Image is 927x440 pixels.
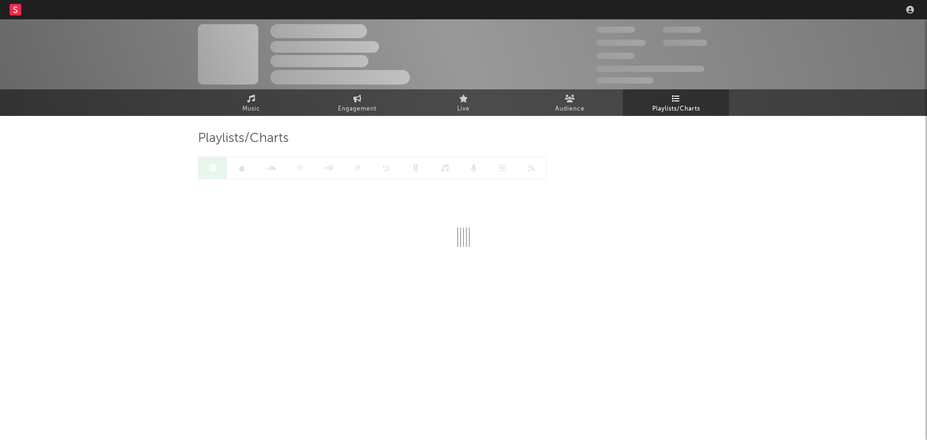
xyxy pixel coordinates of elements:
span: 1.000.000 [663,40,707,46]
span: Music [242,103,260,115]
span: Engagement [338,103,377,115]
span: 100.000 [663,27,701,33]
span: 300.000 [596,27,635,33]
span: Jump Score: 85.0 [596,77,653,84]
a: Music [198,89,304,116]
span: 50.000.000 [596,40,646,46]
a: Playlists/Charts [623,89,729,116]
span: Playlists/Charts [198,133,289,144]
a: Live [410,89,517,116]
span: 100.000 [596,53,634,59]
a: Engagement [304,89,410,116]
span: 50.000.000 Monthly Listeners [596,66,704,72]
span: Live [457,103,470,115]
span: Playlists/Charts [652,103,700,115]
a: Audience [517,89,623,116]
span: Audience [555,103,585,115]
